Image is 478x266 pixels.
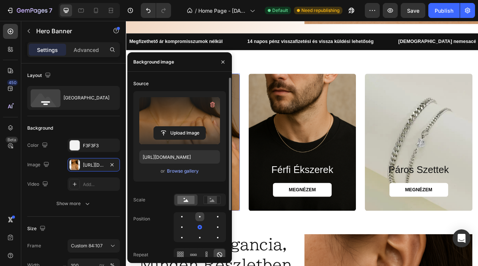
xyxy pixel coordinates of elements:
span: or [161,167,165,176]
div: Hero Banner [17,71,47,78]
span: Default [272,7,288,14]
div: Show more [56,200,91,207]
p: MEGNÉZEM [59,211,93,219]
button: Upload Image [153,126,206,140]
h2: női ékszerek [16,181,136,197]
button: Publish [428,3,460,18]
div: Add... [83,181,118,188]
button: Save [401,3,425,18]
div: 450 [7,80,18,86]
div: Background image [133,59,174,65]
span: Home Page - [DATE] 23:51:49 [198,7,247,15]
div: Video [27,179,50,189]
p: Settings [37,46,58,54]
div: Open Intercom Messenger [453,229,471,247]
label: Frame [27,242,41,249]
div: Color [27,140,49,151]
div: Undo/Redo [141,3,171,18]
button: 7 [3,3,56,18]
span: Need republishing [301,7,339,14]
h2: páros szettek [313,181,432,197]
div: [GEOGRAPHIC_DATA] [63,89,109,106]
div: [URL][DOMAIN_NAME] [83,162,105,168]
div: Browse gallery [167,168,199,174]
button: Browse gallery [167,167,199,175]
div: Background Image [304,67,441,241]
iframe: Design area [126,21,478,266]
input: https://example.com/image.jpg [139,150,220,164]
div: Layout [27,71,52,81]
p: [DEMOGRAPHIC_DATA] nemesacél ékszerek [347,21,474,32]
div: F3F3F3 [83,142,118,149]
div: Background [27,125,53,132]
button: Show more [27,197,120,210]
div: Image [27,160,51,170]
div: Background Image [156,67,293,241]
span: / [195,7,197,15]
div: Beta [6,137,18,143]
button: Custom 84:107 [68,239,120,253]
div: Background Image [7,67,145,241]
span: Save [407,7,419,14]
div: Source [133,80,149,87]
p: Advanced [74,46,99,54]
div: Repeat [133,251,148,258]
p: 7 [49,6,52,15]
div: Position [133,216,150,222]
p: MEGNÉZEM [355,211,389,219]
div: Scale [133,197,145,203]
div: Publish [435,7,453,15]
p: MEGNÉZEM [207,211,241,219]
h2: férfi ékszerek [165,181,284,197]
p: Hero Banner [36,27,100,35]
span: Custom 84:107 [71,242,103,249]
div: Size [27,224,47,234]
p: 14 napos pénz visszafizetési és vissza küldési lehetőség [154,21,315,32]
